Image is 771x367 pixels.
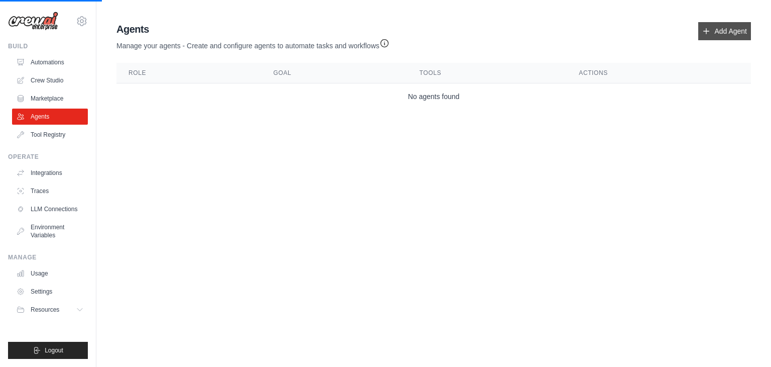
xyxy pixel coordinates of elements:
[8,153,88,161] div: Operate
[12,302,88,318] button: Resources
[8,42,88,50] div: Build
[12,219,88,243] a: Environment Variables
[8,12,58,31] img: Logo
[116,63,262,83] th: Role
[12,109,88,125] a: Agents
[567,63,751,83] th: Actions
[12,165,88,181] a: Integrations
[12,127,88,143] a: Tool Registry
[45,346,63,354] span: Logout
[262,63,408,83] th: Goal
[8,342,88,359] button: Logout
[698,22,751,40] a: Add Agent
[12,201,88,217] a: LLM Connections
[408,63,567,83] th: Tools
[116,36,390,51] p: Manage your agents - Create and configure agents to automate tasks and workflows
[12,90,88,107] a: Marketplace
[12,72,88,88] a: Crew Studio
[31,306,59,314] span: Resources
[8,253,88,261] div: Manage
[12,183,88,199] a: Traces
[12,54,88,70] a: Automations
[116,83,751,110] td: No agents found
[12,265,88,282] a: Usage
[116,22,390,36] h2: Agents
[12,284,88,300] a: Settings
